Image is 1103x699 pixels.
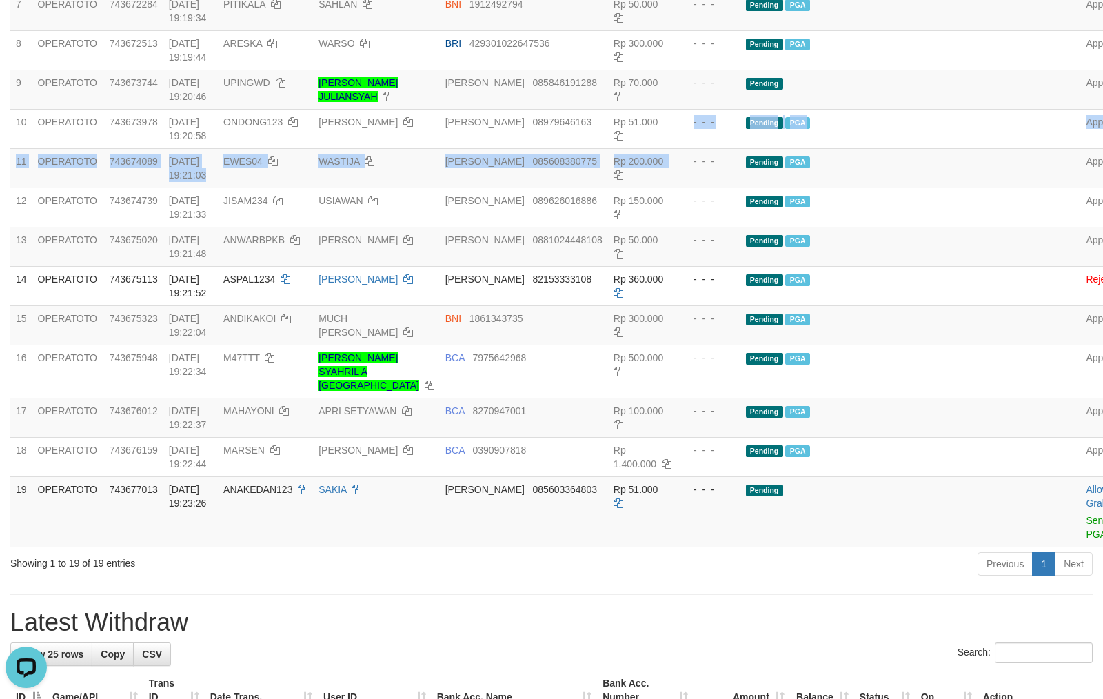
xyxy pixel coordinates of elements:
a: WASTIJA [318,156,359,167]
a: Previous [978,552,1033,576]
span: [DATE] 19:22:34 [169,352,207,377]
span: BRI [445,38,461,49]
span: MARSEN [223,445,265,456]
span: MAHAYONI [223,405,274,416]
span: [DATE] 19:22:44 [169,445,207,469]
span: BCA [445,405,465,416]
span: EWES04 [223,156,263,167]
span: Rp 300.000 [614,38,663,49]
div: - - - [682,233,735,247]
td: 10 [10,109,32,148]
a: USIAWAN [318,195,363,206]
span: ANWARBPKB [223,234,285,245]
td: 12 [10,188,32,227]
a: WARSO [318,38,354,49]
label: Search: [958,642,1093,663]
span: Pending [746,406,783,418]
span: PGA [785,39,809,50]
td: 19 [10,476,32,547]
span: 743674089 [110,156,158,167]
span: 743676159 [110,445,158,456]
span: JISAM234 [223,195,268,206]
span: Copy 7975642968 to clipboard [472,352,526,363]
span: Copy 089626016886 to clipboard [533,195,597,206]
span: Pending [746,156,783,168]
td: OPERATOTO [32,437,104,476]
span: Copy 085608380775 to clipboard [533,156,597,167]
td: OPERATOTO [32,188,104,227]
span: [DATE] 19:20:46 [169,77,207,102]
span: Rp 150.000 [614,195,663,206]
span: Copy 085846191288 to clipboard [533,77,597,88]
span: Rp 51.000 [614,484,658,495]
span: Rp 300.000 [614,313,663,324]
div: - - - [682,443,735,457]
span: Pending [746,196,783,207]
td: OPERATOTO [32,398,104,437]
span: Copy 429301022647536 to clipboard [469,38,550,49]
span: Copy 0881024448108 to clipboard [533,234,603,245]
span: [DATE] 19:22:37 [169,405,207,430]
span: PGA [785,314,809,325]
div: - - - [682,76,735,90]
span: ASPAL1234 [223,274,275,285]
div: - - - [682,194,735,207]
span: Copy 085603364803 to clipboard [533,484,597,495]
td: OPERATOTO [32,305,104,345]
span: Copy 82153333108 to clipboard [533,274,592,285]
td: OPERATOTO [32,227,104,266]
div: - - - [682,404,735,418]
td: OPERATOTO [32,476,104,547]
span: ANAKEDAN123 [223,484,292,495]
span: [PERSON_NAME] [445,116,525,128]
td: 18 [10,437,32,476]
span: [DATE] 19:23:26 [169,484,207,509]
span: M47TTT [223,352,260,363]
span: Marked by bfgprasetyo [785,274,809,286]
span: UPINGWD [223,77,270,88]
a: SAKIA [318,484,346,495]
span: Copy 8270947001 to clipboard [472,405,526,416]
td: OPERATOTO [32,30,104,70]
input: Search: [995,642,1093,663]
span: ONDONG123 [223,116,283,128]
td: 14 [10,266,32,305]
span: 743677013 [110,484,158,495]
div: Showing 1 to 19 of 19 entries [10,551,449,570]
td: 11 [10,148,32,188]
span: [PERSON_NAME] [445,484,525,495]
span: Pending [746,78,783,90]
span: Rp 500.000 [614,352,663,363]
a: APRI SETYAWAN [318,405,396,416]
span: [DATE] 19:21:52 [169,274,207,298]
span: [DATE] 19:21:33 [169,195,207,220]
a: [PERSON_NAME] SYAHRIL A [GEOGRAPHIC_DATA] [318,352,419,391]
div: - - - [682,483,735,496]
span: BNI [445,313,461,324]
span: ARESKA [223,38,262,49]
span: Pending [746,445,783,457]
span: Copy 0390907818 to clipboard [472,445,526,456]
span: Marked by bfgprasetyo [785,445,809,457]
span: Copy 08979646163 to clipboard [533,116,592,128]
a: Next [1055,552,1093,576]
td: OPERATOTO [32,148,104,188]
span: Rp 50.000 [614,234,658,245]
td: OPERATOTO [32,266,104,305]
span: [PERSON_NAME] [445,156,525,167]
span: 743675948 [110,352,158,363]
a: 1 [1032,552,1055,576]
span: Rp 1.400.000 [614,445,656,469]
td: 17 [10,398,32,437]
span: Pending [746,274,783,286]
td: 15 [10,305,32,345]
span: 743675020 [110,234,158,245]
a: CSV [133,642,171,666]
td: OPERATOTO [32,70,104,109]
a: [PERSON_NAME] [318,445,398,456]
div: - - - [682,272,735,286]
span: Marked by bfgprasetyo [785,406,809,418]
span: Marked by bfgprasetyo [785,235,809,247]
span: CSV [142,649,162,660]
td: OPERATOTO [32,345,104,398]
